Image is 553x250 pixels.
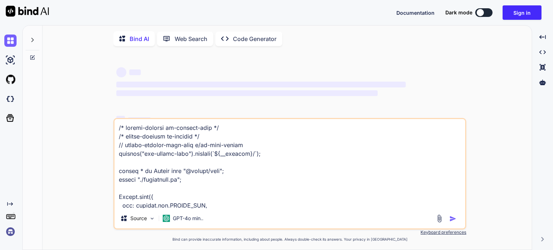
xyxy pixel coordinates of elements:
[116,82,405,87] span: ‌
[4,226,17,238] img: signin
[113,237,466,242] p: Bind can provide inaccurate information, including about people. Always double-check its answers....
[116,116,125,124] span: ‌
[116,67,126,77] span: ‌
[503,5,541,20] button: Sign in
[129,69,141,75] span: ‌
[114,119,465,208] textarea: /* loremi-dolorsi am-consect-adip */ /* elitse-doeiusm te-incidid */ // utlabo-etdolor-magn-aliq ...
[173,215,203,222] p: GPT-4o min..
[175,35,207,43] p: Web Search
[128,117,151,123] span: ‌
[130,35,149,43] p: Bind AI
[149,215,155,222] img: Pick Models
[113,229,466,235] p: Keyboard preferences
[445,9,472,16] span: Dark mode
[4,93,17,105] img: darkCloudIdeIcon
[163,215,170,222] img: GPT-4o mini
[6,6,49,17] img: Bind AI
[130,215,147,222] p: Source
[435,214,444,223] img: attachment
[4,73,17,86] img: githubLight
[449,215,457,222] img: icon
[4,35,17,47] img: chat
[116,90,378,96] span: ‌
[233,35,276,43] p: Code Generator
[4,54,17,66] img: ai-studio
[396,10,435,16] span: Documentation
[396,9,435,17] button: Documentation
